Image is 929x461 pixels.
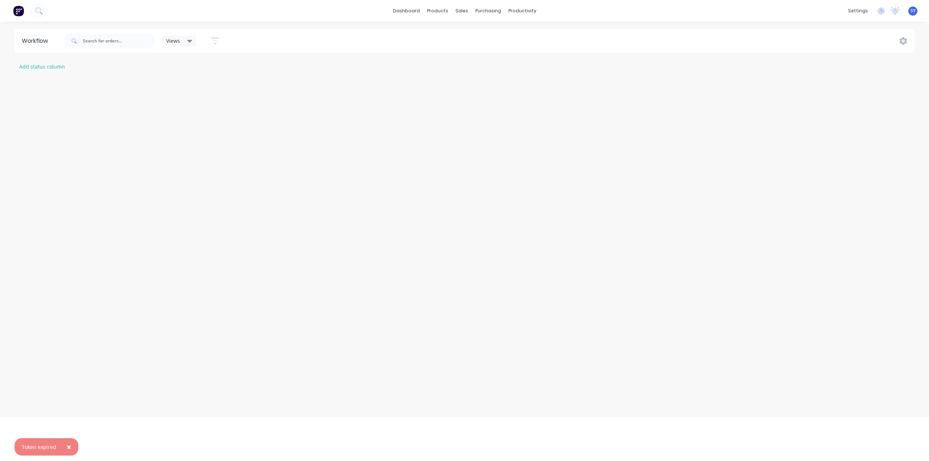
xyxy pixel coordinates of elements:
[505,5,540,16] div: productivity
[910,8,916,14] span: SY
[13,5,24,16] img: Factory
[472,5,505,16] div: purchasing
[844,5,872,16] div: settings
[22,37,52,45] div: Workflow
[67,442,71,452] span: ×
[22,443,56,451] div: Token expired
[389,5,423,16] a: dashboard
[423,5,452,16] div: products
[452,5,472,16] div: sales
[83,34,155,48] input: Search for orders...
[60,438,78,456] button: Close
[166,37,180,45] span: Views
[16,62,69,71] button: Add status column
